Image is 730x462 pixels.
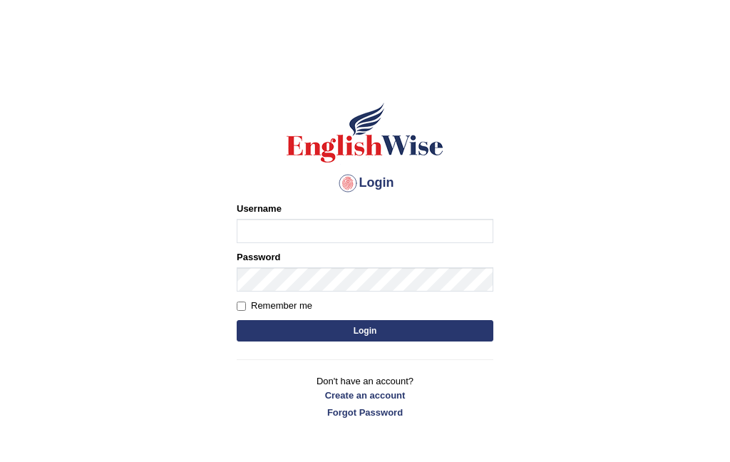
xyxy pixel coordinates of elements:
[237,389,493,402] a: Create an account
[237,202,282,215] label: Username
[237,302,246,311] input: Remember me
[237,374,493,419] p: Don't have an account?
[284,101,446,165] img: Logo of English Wise sign in for intelligent practice with AI
[237,320,493,342] button: Login
[237,406,493,419] a: Forgot Password
[237,299,312,313] label: Remember me
[237,250,280,264] label: Password
[237,172,493,195] h4: Login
